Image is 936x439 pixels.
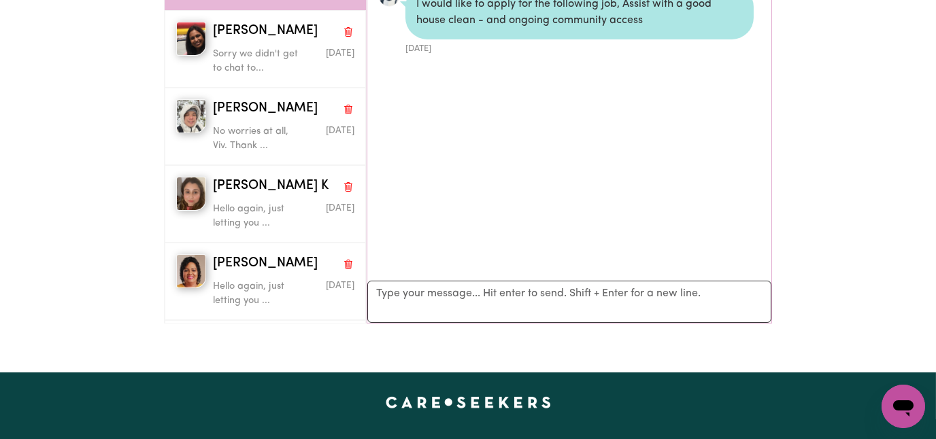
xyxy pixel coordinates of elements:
[213,22,318,41] span: [PERSON_NAME]
[326,204,354,213] span: Message sent on July 4, 2025
[405,39,754,55] div: [DATE]
[342,255,354,273] button: Delete conversation
[176,177,206,211] img: Manpreet K
[213,99,318,119] span: [PERSON_NAME]
[213,47,307,76] p: Sorry we didn't get to chat to...
[213,279,307,309] p: Hello again, just letting you ...
[213,177,329,196] span: [PERSON_NAME] K
[213,124,307,154] p: No worries at all, Viv. Thank ...
[326,49,354,58] span: Message sent on July 4, 2025
[176,254,206,288] img: Ashika J
[386,397,551,408] a: Careseekers home page
[165,165,366,243] button: Manpreet K[PERSON_NAME] KDelete conversationHello again, just letting you ...Message sent on July...
[176,22,206,56] img: Stella B
[165,243,366,320] button: Ashika J[PERSON_NAME]Delete conversationHello again, just letting you ...Message sent on July 4, ...
[165,88,366,165] button: Mel Clyde J[PERSON_NAME]Delete conversationNo worries at all, Viv. Thank ...Message sent on July ...
[342,22,354,40] button: Delete conversation
[213,202,307,231] p: Hello again, just letting you ...
[176,99,206,133] img: Mel Clyde J
[342,177,354,195] button: Delete conversation
[326,281,354,290] span: Message sent on July 4, 2025
[165,10,366,88] button: Stella B[PERSON_NAME]Delete conversationSorry we didn't get to chat to...Message sent on July 4, ...
[165,320,366,427] button: Raj K[PERSON_NAME]Delete conversationHello [PERSON_NAME], thanks for applying...Message sent on J...
[326,126,354,135] span: Message sent on July 4, 2025
[213,254,318,274] span: [PERSON_NAME]
[882,385,925,428] iframe: Button to launch messaging window
[342,100,354,118] button: Delete conversation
